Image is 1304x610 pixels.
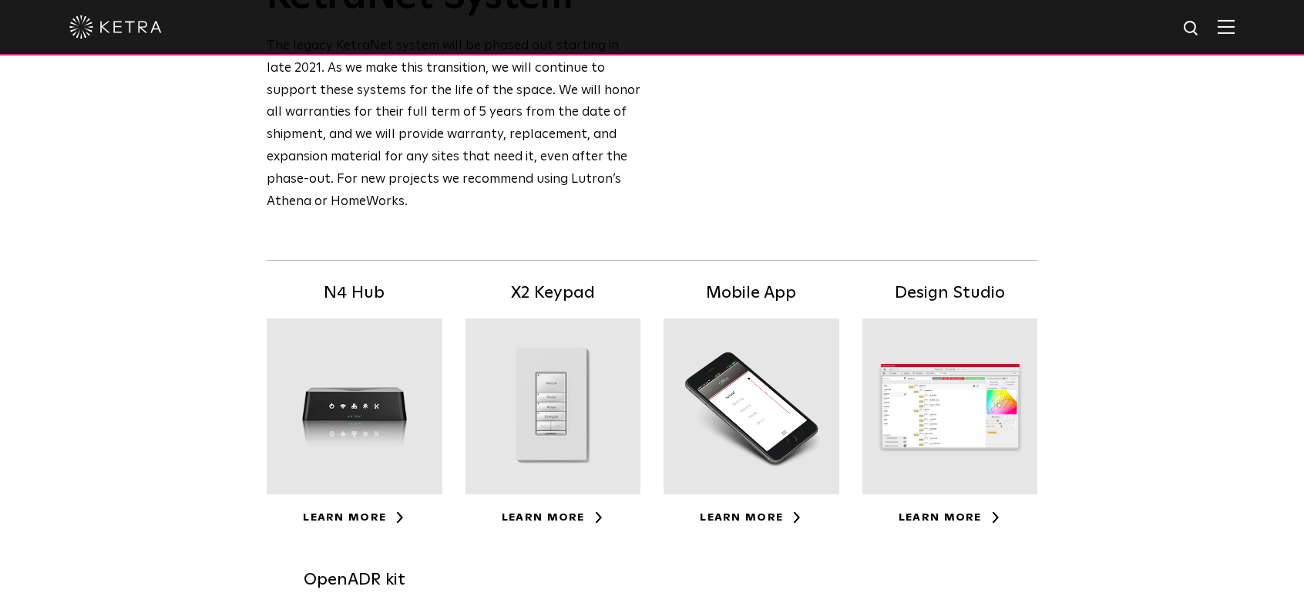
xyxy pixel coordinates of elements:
img: Hamburger%20Nav.svg [1218,19,1235,34]
h5: N4 Hub [267,280,442,307]
h5: Mobile App [664,280,839,307]
a: Learn More [700,512,802,523]
h5: X2 Keypad [465,280,641,307]
div: The legacy KetraNet system will be phased out starting in late 2021. As we make this transition, ... [267,35,642,214]
a: Learn More [303,512,405,523]
h5: OpenADR kit [267,567,442,594]
img: ketra-logo-2019-white [69,15,162,39]
a: Learn More [899,512,1001,523]
img: search icon [1182,19,1201,39]
h5: Design Studio [862,280,1038,307]
a: Learn More [502,512,604,523]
